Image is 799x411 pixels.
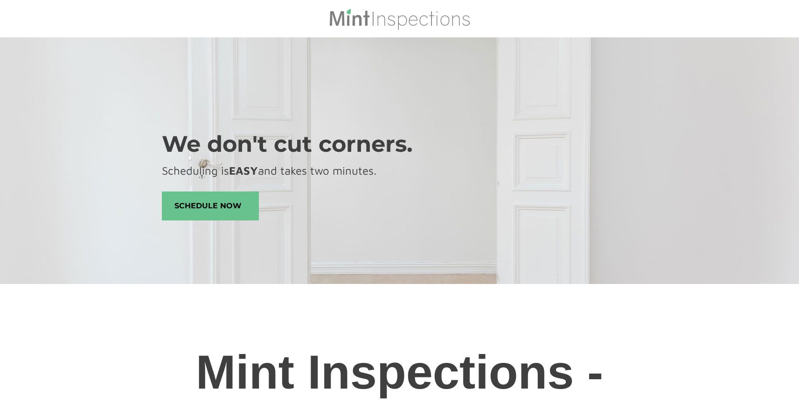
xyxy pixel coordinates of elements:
font: We don't cut corners. [162,130,413,157]
font: Scheduling is and takes two minutes. [162,164,376,177]
a: schedule now [162,191,259,220]
img: Mint Inspections [328,7,471,30]
strong: EASY [229,164,258,177]
span: schedule now [162,192,258,220]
